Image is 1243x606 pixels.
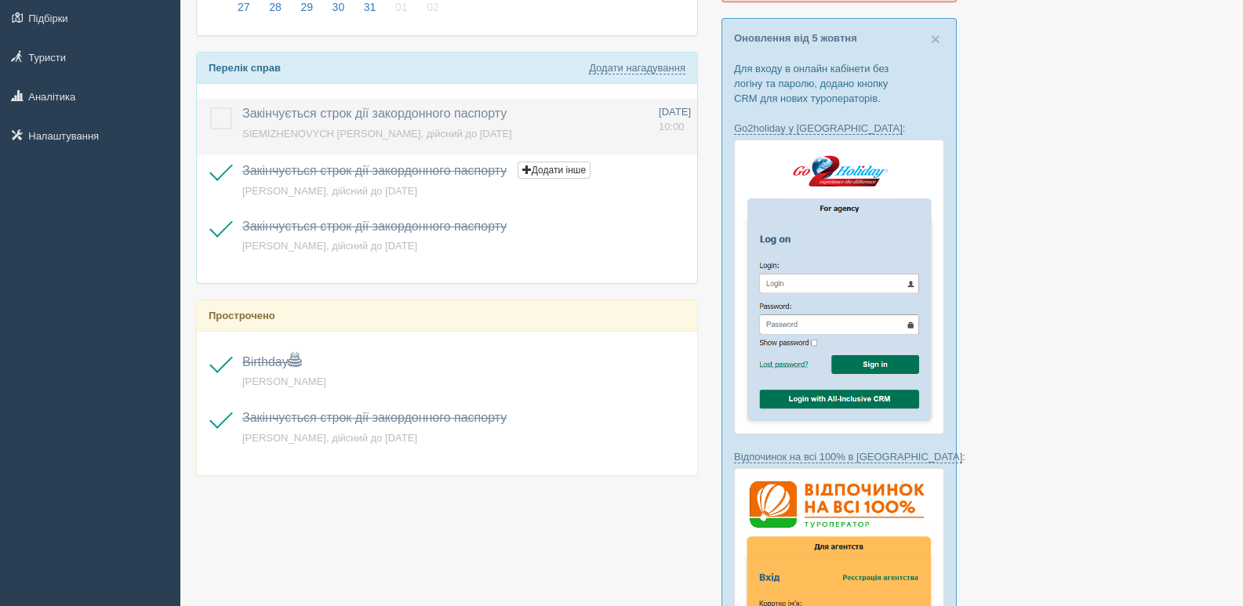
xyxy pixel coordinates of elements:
[209,62,281,74] b: Перелік справ
[242,355,301,368] a: Birthday
[242,432,417,444] a: [PERSON_NAME], дійсний до [DATE]
[242,185,417,197] a: [PERSON_NAME], дійсний до [DATE]
[589,62,685,74] a: Додати нагадування
[659,106,691,118] span: [DATE]
[931,30,940,48] span: ×
[242,411,507,424] a: Закінчується строк дії закордонного паспорту
[518,161,591,179] button: Додати інше
[242,107,507,120] a: Закінчується строк дії закордонного паспорту
[931,31,940,47] button: Close
[209,310,275,321] b: Прострочено
[242,376,326,387] a: [PERSON_NAME]
[734,61,944,106] p: Для входу в онлайн кабінети без логіну та паролю, додано кнопку CRM для нових туроператорів.
[734,451,962,463] a: Відпочинок на всі 100% в [GEOGRAPHIC_DATA]
[734,449,944,464] p: :
[659,121,685,132] span: 10:00
[242,240,417,252] a: [PERSON_NAME], дійсний до [DATE]
[659,105,691,134] a: [DATE] 10:00
[242,220,507,233] a: Закінчується строк дії закордонного паспорту
[734,32,857,44] a: Оновлення від 5 жовтня
[242,128,512,140] a: SIEMIZHENOVYCH [PERSON_NAME], дійсний до [DATE]
[242,164,507,177] a: Закінчується строк дії закордонного паспорту
[734,122,903,135] a: Go2holiday у [GEOGRAPHIC_DATA]
[734,121,944,136] p: :
[734,140,944,434] img: go2holiday-login-via-crm-for-travel-agents.png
